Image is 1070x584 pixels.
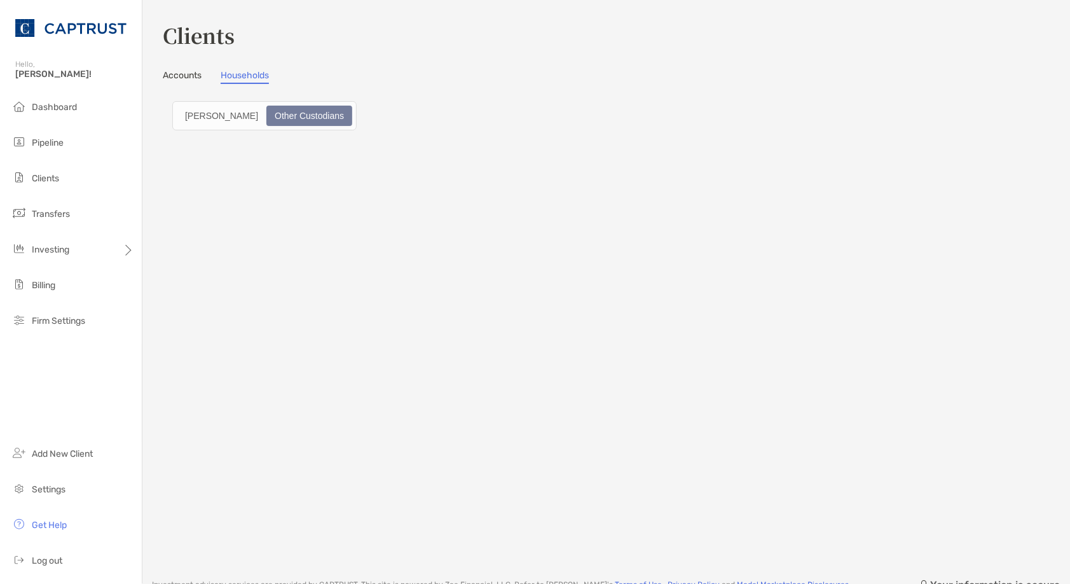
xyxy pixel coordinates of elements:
span: Investing [32,244,69,255]
img: pipeline icon [11,134,27,149]
img: CAPTRUST Logo [15,5,127,51]
span: Log out [32,555,62,566]
img: add_new_client icon [11,445,27,461]
span: Pipeline [32,137,64,148]
span: Dashboard [32,102,77,113]
img: clients icon [11,170,27,185]
img: get-help icon [11,517,27,532]
div: Other Custodians [268,107,351,125]
img: firm-settings icon [11,312,27,328]
a: Households [221,70,269,84]
span: Firm Settings [32,316,85,326]
img: dashboard icon [11,99,27,114]
span: Clients [32,173,59,184]
h3: Clients [163,20,1050,50]
div: Zoe [178,107,265,125]
img: settings icon [11,481,27,496]
img: investing icon [11,241,27,256]
img: transfers icon [11,205,27,221]
span: [PERSON_NAME]! [15,69,134,80]
a: Accounts [163,70,202,84]
span: Billing [32,280,55,291]
span: Get Help [32,520,67,531]
img: billing icon [11,277,27,292]
span: Add New Client [32,448,93,459]
span: Transfers [32,209,70,219]
div: segmented control [172,101,357,130]
img: logout icon [11,552,27,567]
span: Settings [32,484,65,495]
